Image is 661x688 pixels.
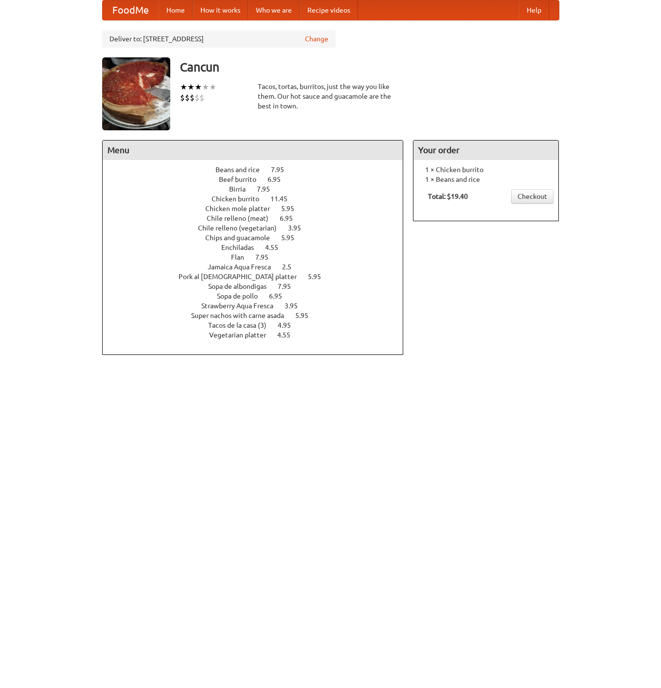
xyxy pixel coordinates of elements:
a: Beef burrito 6.95 [219,176,299,183]
a: FoodMe [103,0,159,20]
a: Recipe videos [300,0,358,20]
a: Beans and rice 7.95 [215,166,302,174]
li: ★ [195,82,202,92]
a: Sopa de albondigas 7.95 [208,282,309,290]
span: Vegetarian platter [209,331,276,339]
a: Birria 7.95 [229,185,288,193]
a: Tacos de la casa (3) 4.95 [208,321,309,329]
a: Vegetarian platter 4.55 [209,331,308,339]
span: 4.55 [277,331,300,339]
span: 4.95 [278,321,301,329]
span: 4.55 [265,244,288,251]
span: Super nachos with carne asada [191,312,294,319]
a: Chicken burrito 11.45 [212,195,305,203]
span: 5.95 [281,234,304,242]
span: 5.95 [295,312,318,319]
span: Birria [229,185,255,193]
li: $ [199,92,204,103]
span: 3.95 [285,302,307,310]
a: Super nachos with carne asada 5.95 [191,312,326,319]
li: ★ [180,82,187,92]
li: $ [190,92,195,103]
div: Tacos, tortas, burritos, just the way you like them. Our hot sauce and guacamole are the best in ... [258,82,404,111]
li: $ [180,92,185,103]
a: How it works [193,0,248,20]
span: 3.95 [288,224,311,232]
a: Chile relleno (vegetarian) 3.95 [198,224,319,232]
span: Chile relleno (meat) [207,214,278,222]
span: 2.5 [282,263,301,271]
li: ★ [209,82,216,92]
span: 7.95 [257,185,280,193]
span: Strawberry Aqua Fresca [201,302,283,310]
span: Jamaica Aqua Fresca [208,263,281,271]
span: Flan [231,253,254,261]
li: 1 × Chicken burrito [418,165,554,175]
li: 1 × Beans and rice [418,175,554,184]
a: Flan 7.95 [231,253,286,261]
a: Sopa de pollo 6.95 [217,292,300,300]
a: Checkout [511,189,554,204]
a: Change [305,34,328,44]
span: Sopa de pollo [217,292,268,300]
span: Tacos de la casa (3) [208,321,276,329]
b: Total: $19.40 [428,193,468,200]
a: Strawberry Aqua Fresca 3.95 [201,302,316,310]
a: Chicken mole platter 5.95 [205,205,312,212]
a: Pork al [DEMOGRAPHIC_DATA] platter 5.95 [179,273,339,281]
span: 11.45 [270,195,297,203]
li: $ [195,92,199,103]
h4: Menu [103,141,403,160]
span: 6.95 [269,292,292,300]
h4: Your order [413,141,558,160]
span: Beans and rice [215,166,269,174]
span: Chips and guacamole [205,234,280,242]
a: Who we are [248,0,300,20]
a: Jamaica Aqua Fresca 2.5 [208,263,309,271]
span: 6.95 [280,214,303,222]
a: Help [519,0,549,20]
span: Sopa de albondigas [208,282,276,290]
span: 5.95 [308,273,331,281]
span: Chicken mole platter [205,205,280,212]
span: 6.95 [268,176,290,183]
span: Chile relleno (vegetarian) [198,224,286,232]
span: Beef burrito [219,176,266,183]
span: Pork al [DEMOGRAPHIC_DATA] platter [179,273,306,281]
a: Home [159,0,193,20]
a: Chips and guacamole 5.95 [205,234,312,242]
span: Chicken burrito [212,195,269,203]
span: 5.95 [281,205,304,212]
span: 7.95 [278,282,301,290]
a: Chile relleno (meat) 6.95 [207,214,311,222]
li: ★ [202,82,209,92]
span: Enchiladas [221,244,264,251]
li: ★ [187,82,195,92]
span: 7.95 [271,166,294,174]
span: 7.95 [255,253,278,261]
div: Deliver to: [STREET_ADDRESS] [102,30,336,48]
img: angular.jpg [102,57,170,130]
a: Enchiladas 4.55 [221,244,296,251]
h3: Cancun [180,57,559,77]
li: $ [185,92,190,103]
